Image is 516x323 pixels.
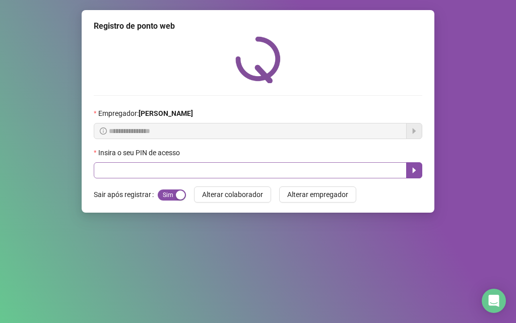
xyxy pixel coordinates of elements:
[94,186,158,203] label: Sair após registrar
[202,189,263,200] span: Alterar colaborador
[235,36,281,83] img: QRPoint
[410,166,418,174] span: caret-right
[100,127,107,135] span: info-circle
[482,289,506,313] div: Open Intercom Messenger
[94,20,422,32] div: Registro de ponto web
[194,186,271,203] button: Alterar colaborador
[98,108,193,119] span: Empregador :
[287,189,348,200] span: Alterar empregador
[139,109,193,117] strong: [PERSON_NAME]
[279,186,356,203] button: Alterar empregador
[94,147,186,158] label: Insira o seu PIN de acesso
